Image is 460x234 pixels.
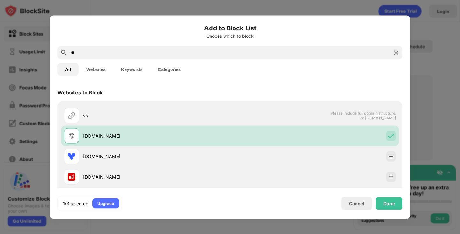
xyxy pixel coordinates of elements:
[60,49,68,56] img: search.svg
[383,201,395,206] div: Done
[68,152,75,160] img: favicons
[83,153,230,160] div: [DOMAIN_NAME]
[57,33,402,38] div: Choose which to block
[57,63,79,76] button: All
[57,89,103,95] div: Websites to Block
[68,173,75,181] img: favicons
[83,133,230,139] div: [DOMAIN_NAME]
[392,49,400,56] img: search-close
[79,63,113,76] button: Websites
[57,23,402,33] h6: Add to Block List
[349,201,364,206] div: Cancel
[97,200,114,206] div: Upgrade
[330,110,396,120] span: Please include full domain structure, like [DOMAIN_NAME]
[150,63,188,76] button: Categories
[83,173,230,180] div: [DOMAIN_NAME]
[113,63,150,76] button: Keywords
[63,200,88,206] div: 1/3 selected
[83,112,230,119] div: vs
[68,132,75,140] img: favicons
[68,111,75,119] img: url.svg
